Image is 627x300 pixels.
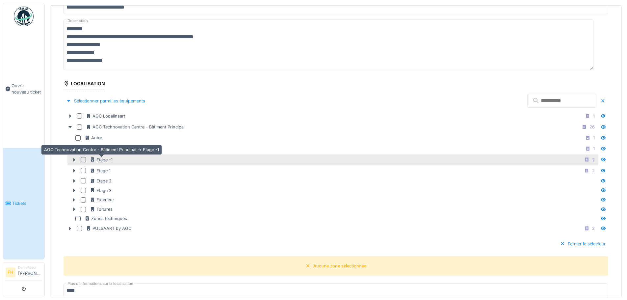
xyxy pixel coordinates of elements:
[18,265,42,279] li: [PERSON_NAME]
[6,267,15,277] li: FH
[90,197,114,203] div: Extérieur
[85,135,102,141] div: Autre
[64,96,148,105] div: Sélectionner parmi les équipements
[86,113,125,119] div: AGC Lodelinsart
[86,124,185,130] div: AGC Technovation Centre - Bâtiment Principal
[90,187,112,194] div: Etage 3
[90,178,112,184] div: Etage 2
[593,113,595,119] div: 1
[589,124,595,130] div: 26
[12,200,42,206] span: Tickets
[14,7,34,26] img: Badge_color-CXgf-gQk.svg
[41,145,162,154] div: AGC Technovation Centre - Bâtiment Principal -> Etage -1
[6,265,42,281] a: FH Demandeur[PERSON_NAME]
[3,30,44,148] a: Ouvrir nouveau ticket
[90,157,113,163] div: Etage -1
[592,225,595,232] div: 2
[3,148,44,259] a: Tickets
[592,168,595,174] div: 2
[12,83,42,95] span: Ouvrir nouveau ticket
[86,225,131,232] div: PULSAART by AGC
[592,157,595,163] div: 2
[593,135,595,141] div: 1
[85,215,127,222] div: Zones techniques
[18,265,42,270] div: Demandeur
[66,281,135,286] label: Plus d'informations sur la localisation
[313,263,366,269] div: Aucune zone sélectionnée
[557,239,608,248] div: Fermer le sélecteur
[66,17,89,25] label: Description
[90,168,111,174] div: Etage 1
[593,146,595,152] div: 1
[90,206,113,212] div: Toitures
[64,79,105,90] div: Localisation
